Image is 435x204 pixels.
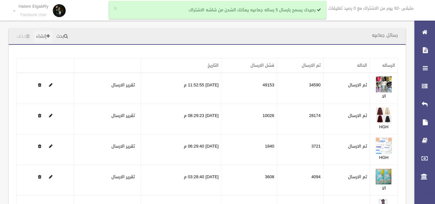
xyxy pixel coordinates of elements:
[376,138,392,154] img: 638827578350283960.jpg
[379,153,389,161] a: HGH
[364,29,406,42] header: رسائل جماعيه
[376,107,392,123] img: 638825922805731929.jpg
[141,165,222,196] td: [DATE] 03:28:40 م
[376,112,392,120] a: Edit
[277,165,323,196] td: 4094
[277,134,323,165] td: 3721
[302,61,321,69] a: تم الارسال
[141,104,222,134] td: [DATE] 08:29:23 م
[49,173,52,181] a: Edit
[376,168,392,184] img: 638828334203016414.jpg
[376,173,392,181] a: Edit
[141,73,222,104] td: [DATE] 11:52:55 م
[376,81,392,89] a: Edit
[348,81,367,89] label: تم الارسال
[221,134,277,165] td: 1840
[141,134,222,165] td: [DATE] 06:29:40 م
[111,173,135,181] a: تقرير الارسال
[376,76,392,92] img: 638823452337832372.jpg
[348,112,367,120] label: تم الارسال
[109,1,326,19] div: رصيدك يسمح بارسال 5 رساله جماعيه يمكنك الشحن من شاشه الاشتراك.
[33,31,52,43] a: إنشاء
[111,81,135,89] a: تقرير الارسال
[111,112,135,120] a: تقرير الارسال
[221,165,277,196] td: 3608
[49,142,52,150] a: Edit
[376,142,392,150] a: Edit
[370,58,398,73] th: الرساله
[54,31,71,43] a: بحث
[382,92,386,100] a: الا
[382,184,386,192] a: الا
[19,13,49,17] small: Facebook User
[111,142,135,150] a: تقرير الارسال
[49,112,52,120] a: Edit
[208,61,219,69] a: التاريخ
[277,73,323,104] td: 34590
[19,4,49,9] p: Hatem ElgabRy
[277,104,323,134] td: 28174
[379,123,389,131] a: HGH
[221,104,277,134] td: 10026
[251,61,274,69] a: فشل الارسال
[49,81,52,89] a: Edit
[348,173,367,181] label: تم الارسال
[114,5,117,12] button: ×
[348,142,367,150] label: تم الارسال
[221,73,277,104] td: 49153
[323,58,370,73] th: الحاله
